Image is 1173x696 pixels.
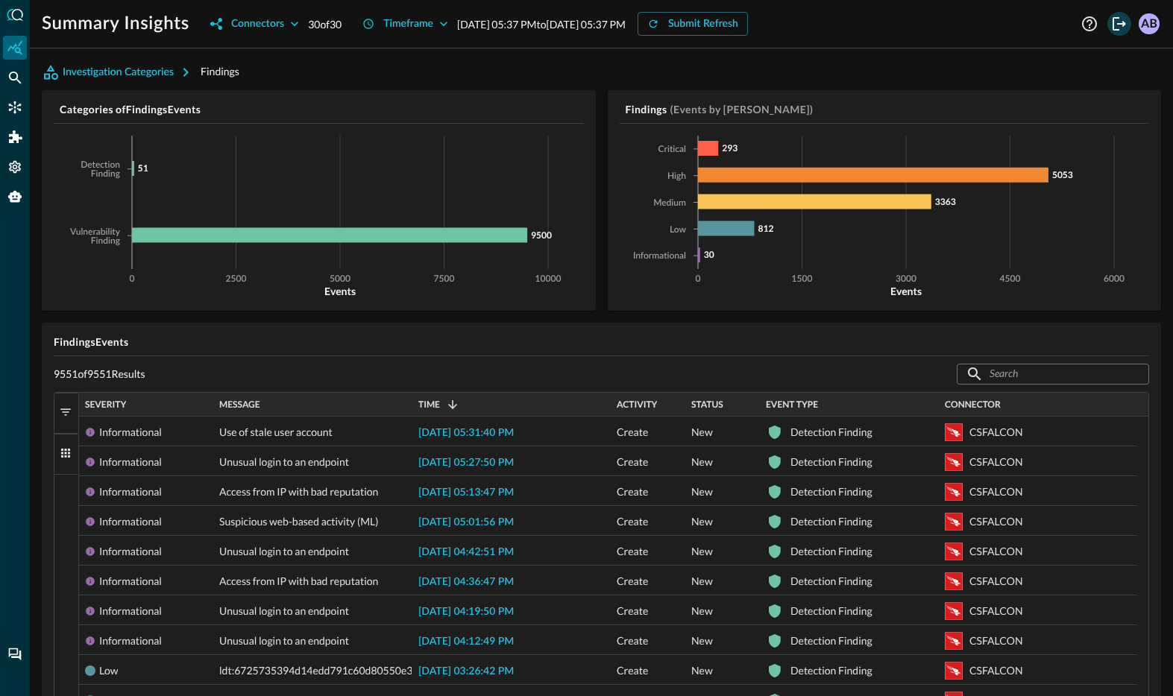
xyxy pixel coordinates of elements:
[691,537,713,566] span: New
[219,656,506,686] span: ldt:6725735394d14edd791c60d80550e3de:1292804056942
[790,626,872,656] div: Detection Finding
[790,417,872,447] div: Detection Finding
[691,566,713,596] span: New
[99,537,162,566] div: Informational
[418,607,514,617] span: [DATE] 04:19:50 PM
[945,602,963,620] svg: Crowdstrike Falcon
[790,477,872,507] div: Detection Finding
[42,60,201,84] button: Investigation Categories
[130,275,135,284] tspan: 0
[418,666,514,677] span: [DATE] 03:26:42 PM
[722,142,738,154] tspan: 293
[1104,275,1125,284] tspan: 6000
[791,275,812,284] tspan: 1500
[219,399,260,410] span: Message
[945,399,1001,410] span: Connector
[691,447,713,477] span: New
[669,226,686,235] tspan: Low
[3,185,27,209] div: Query Agent
[418,636,514,647] span: [DATE] 04:12:49 PM
[3,66,27,89] div: Federated Search
[896,275,916,284] tspan: 3000
[999,275,1020,284] tspan: 4500
[330,275,350,284] tspan: 5000
[691,656,713,686] span: New
[617,537,648,566] span: Create
[324,285,356,297] tspan: Events
[99,447,162,477] div: Informational
[790,596,872,626] div: Detection Finding
[231,15,284,34] div: Connectors
[691,399,723,410] span: Status
[91,170,121,179] tspan: Finding
[691,626,713,656] span: New
[54,367,145,381] p: 9551 of 9551 Results
[69,228,121,237] tspan: Vulnerability
[617,447,648,477] span: Create
[969,507,1023,537] div: CSFALCON
[418,547,514,557] span: [DATE] 04:42:51 PM
[945,423,963,441] svg: Crowdstrike Falcon
[226,275,247,284] tspan: 2500
[418,458,514,468] span: [DATE] 05:27:50 PM
[638,12,748,36] button: Submit Refresh
[758,223,773,234] tspan: 812
[667,172,685,181] tspan: High
[969,447,1023,477] div: CSFALCON
[99,626,162,656] div: Informational
[945,662,963,680] svg: Crowdstrike Falcon
[54,335,1149,349] h5: Findings Events
[691,507,713,537] span: New
[617,477,648,507] span: Create
[658,145,685,154] tspan: Critical
[81,161,120,170] tspan: Detection
[945,572,963,590] svg: Crowdstrike Falcon
[617,417,648,447] span: Create
[670,102,813,117] h5: (Events by [PERSON_NAME])
[3,36,27,60] div: Summary Insights
[308,16,342,32] p: 30 of 30
[219,566,378,596] span: Access from IP with bad reputation
[969,626,1023,656] div: CSFALCON
[1107,12,1131,36] button: Logout
[219,477,378,507] span: Access from IP with bad reputation
[99,507,162,537] div: Informational
[632,252,685,261] tspan: Informational
[617,566,648,596] span: Create
[945,453,963,471] svg: Crowdstrike Falcon
[945,542,963,560] svg: Crowdstrike Falcon
[617,626,648,656] span: Create
[383,15,433,34] div: Timeframe
[668,15,738,34] div: Submit Refresh
[353,12,457,36] button: Timeframe
[457,16,626,32] p: [DATE] 05:37 PM to [DATE] 05:37 PM
[617,596,648,626] span: Create
[969,537,1023,566] div: CSFALCON
[969,477,1023,507] div: CSFALCON
[99,417,162,447] div: Informational
[3,155,27,179] div: Settings
[691,477,713,507] span: New
[219,626,349,656] span: Unusual login to an endpoint
[418,487,514,498] span: [DATE] 05:13:47 PM
[790,507,872,537] div: Detection Finding
[626,102,667,117] h5: Findings
[201,65,239,77] span: Findings
[790,656,872,686] div: Detection Finding
[85,399,126,410] span: Severity
[99,566,162,596] div: Informational
[42,12,189,36] h1: Summary Insights
[99,477,162,507] div: Informational
[3,642,27,666] div: Chat
[653,199,686,208] tspan: Medium
[945,632,963,650] svg: Crowdstrike Falcon
[418,399,440,410] span: Time
[703,249,714,260] tspan: 30
[535,275,562,284] tspan: 10000
[790,566,872,596] div: Detection Finding
[695,275,700,284] tspan: 0
[1078,12,1101,36] button: Help
[219,537,349,566] span: Unusual login to an endpoint
[790,537,872,566] div: Detection Finding
[3,95,27,119] div: Connectors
